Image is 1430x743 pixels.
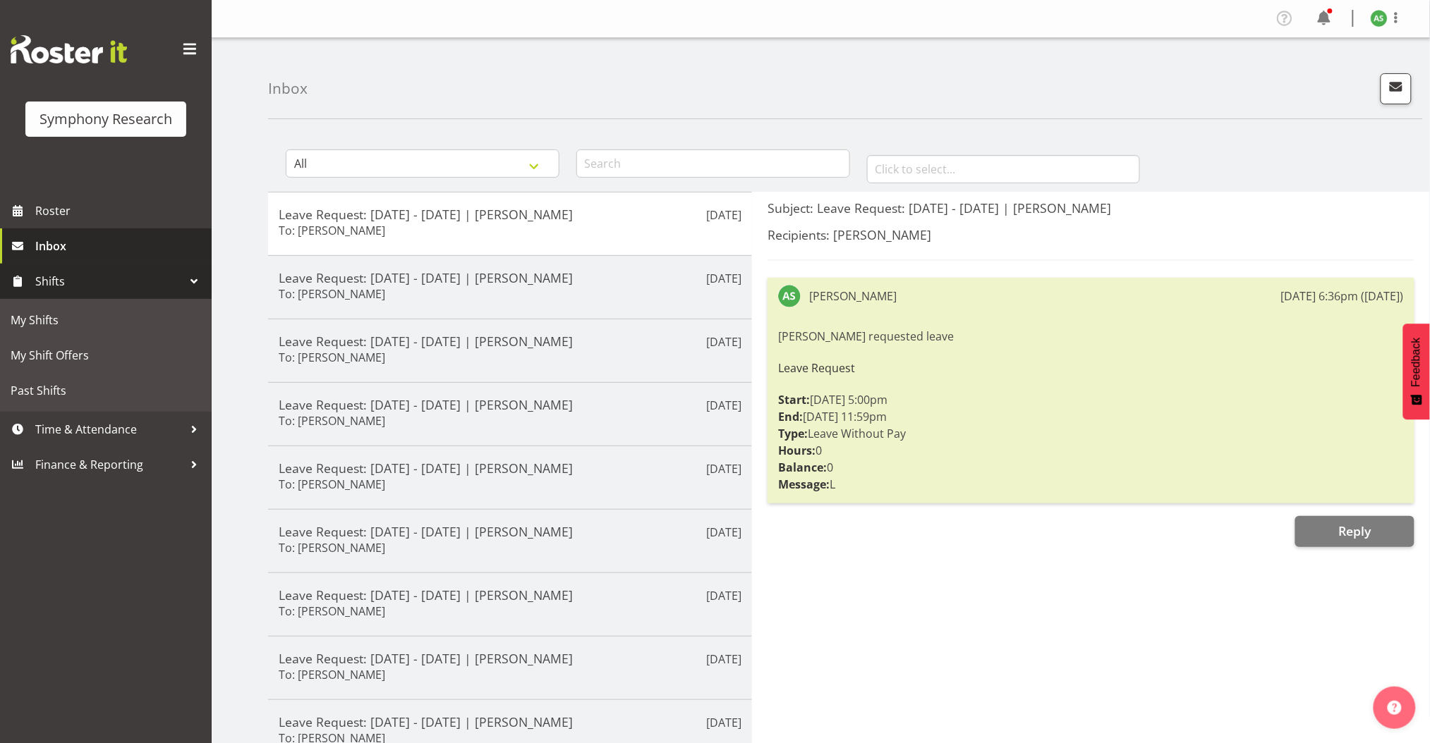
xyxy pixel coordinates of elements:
[40,109,172,130] div: Symphony Research
[4,338,208,373] a: My Shift Offers
[4,373,208,408] a: Past Shifts
[706,207,741,223] p: [DATE]
[778,409,803,424] strong: End:
[4,302,208,338] a: My Shifts
[1295,516,1414,547] button: Reply
[279,207,741,222] h5: Leave Request: [DATE] - [DATE] | [PERSON_NAME]
[35,271,183,292] span: Shifts
[11,380,201,401] span: Past Shifts
[706,587,741,604] p: [DATE]
[706,333,741,350] p: [DATE]
[778,285,801,307] img: ange-steiger11422.jpg
[706,714,741,731] p: [DATE]
[11,309,201,331] span: My Shifts
[279,414,385,428] h6: To: [PERSON_NAME]
[706,397,741,414] p: [DATE]
[1338,522,1371,539] span: Reply
[279,668,385,682] h6: To: [PERSON_NAME]
[576,149,850,178] input: Search
[279,333,741,349] h5: Leave Request: [DATE] - [DATE] | [PERSON_NAME]
[1410,338,1423,387] span: Feedback
[706,270,741,287] p: [DATE]
[279,287,385,301] h6: To: [PERSON_NAME]
[279,460,741,476] h5: Leave Request: [DATE] - [DATE] | [PERSON_NAME]
[1281,288,1404,305] div: [DATE] 6:36pm ([DATE])
[35,419,183,440] span: Time & Attendance
[279,604,385,618] h6: To: [PERSON_NAME]
[809,288,897,305] div: [PERSON_NAME]
[279,651,741,666] h5: Leave Request: [DATE] - [DATE] | [PERSON_NAME]
[768,227,1414,242] h5: Recipients: [PERSON_NAME]
[279,270,741,285] h5: Leave Request: [DATE] - [DATE] | [PERSON_NAME]
[768,200,1414,216] h5: Subject: Leave Request: [DATE] - [DATE] | [PERSON_NAME]
[279,524,741,539] h5: Leave Request: [DATE] - [DATE] | [PERSON_NAME]
[706,524,741,541] p: [DATE]
[867,155,1141,183] input: Click to select...
[706,651,741,668] p: [DATE]
[35,235,205,257] span: Inbox
[279,541,385,555] h6: To: [PERSON_NAME]
[778,324,1404,496] div: [PERSON_NAME] requested leave [DATE] 5:00pm [DATE] 11:59pm Leave Without Pay 0 0 L
[778,443,816,458] strong: Hours:
[35,454,183,475] span: Finance & Reporting
[279,350,385,364] h6: To: [PERSON_NAME]
[706,460,741,477] p: [DATE]
[11,345,201,366] span: My Shift Offers
[279,714,741,730] h5: Leave Request: [DATE] - [DATE] | [PERSON_NAME]
[35,200,205,221] span: Roster
[11,35,127,63] img: Rosterit website logo
[268,80,308,97] h4: Inbox
[778,477,830,492] strong: Message:
[1388,701,1402,715] img: help-xxl-2.png
[1403,324,1430,419] button: Feedback - Show survey
[279,587,741,603] h5: Leave Request: [DATE] - [DATE] | [PERSON_NAME]
[279,397,741,412] h5: Leave Request: [DATE] - [DATE] | [PERSON_NAME]
[778,362,1404,374] h6: Leave Request
[778,460,827,475] strong: Balance:
[1371,10,1388,27] img: ange-steiger11422.jpg
[778,392,810,407] strong: Start:
[279,477,385,491] h6: To: [PERSON_NAME]
[778,426,808,441] strong: Type:
[279,223,385,238] h6: To: [PERSON_NAME]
